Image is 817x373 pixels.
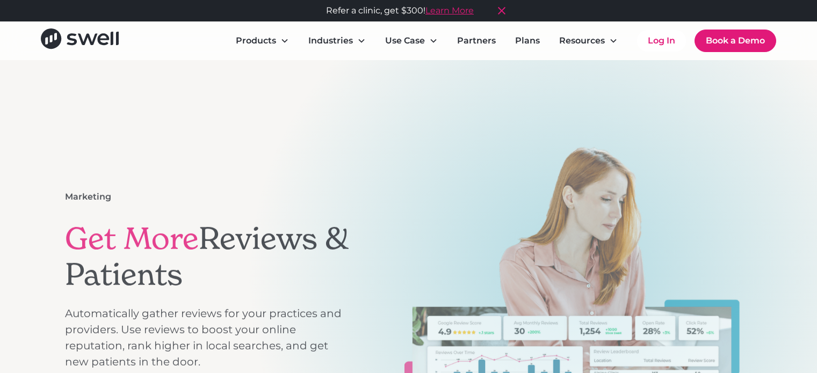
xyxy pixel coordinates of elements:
[65,305,354,370] p: Automatically gather reviews for your practices and providers. Use reviews to boost your online r...
[425,4,474,17] a: Learn More
[65,221,354,292] h1: Reviews & Patients
[449,30,504,52] a: Partners
[551,30,626,52] div: Resources
[41,28,119,53] a: home
[377,30,446,52] div: Use Case
[65,220,199,258] span: Get More
[695,30,776,52] a: Book a Demo
[326,4,474,17] div: Refer a clinic, get $300!
[559,34,605,47] div: Resources
[227,30,298,52] div: Products
[308,34,353,47] div: Industries
[507,30,548,52] a: Plans
[236,34,276,47] div: Products
[300,30,374,52] div: Industries
[637,30,686,52] a: Log In
[65,191,111,203] div: Marketing
[385,34,425,47] div: Use Case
